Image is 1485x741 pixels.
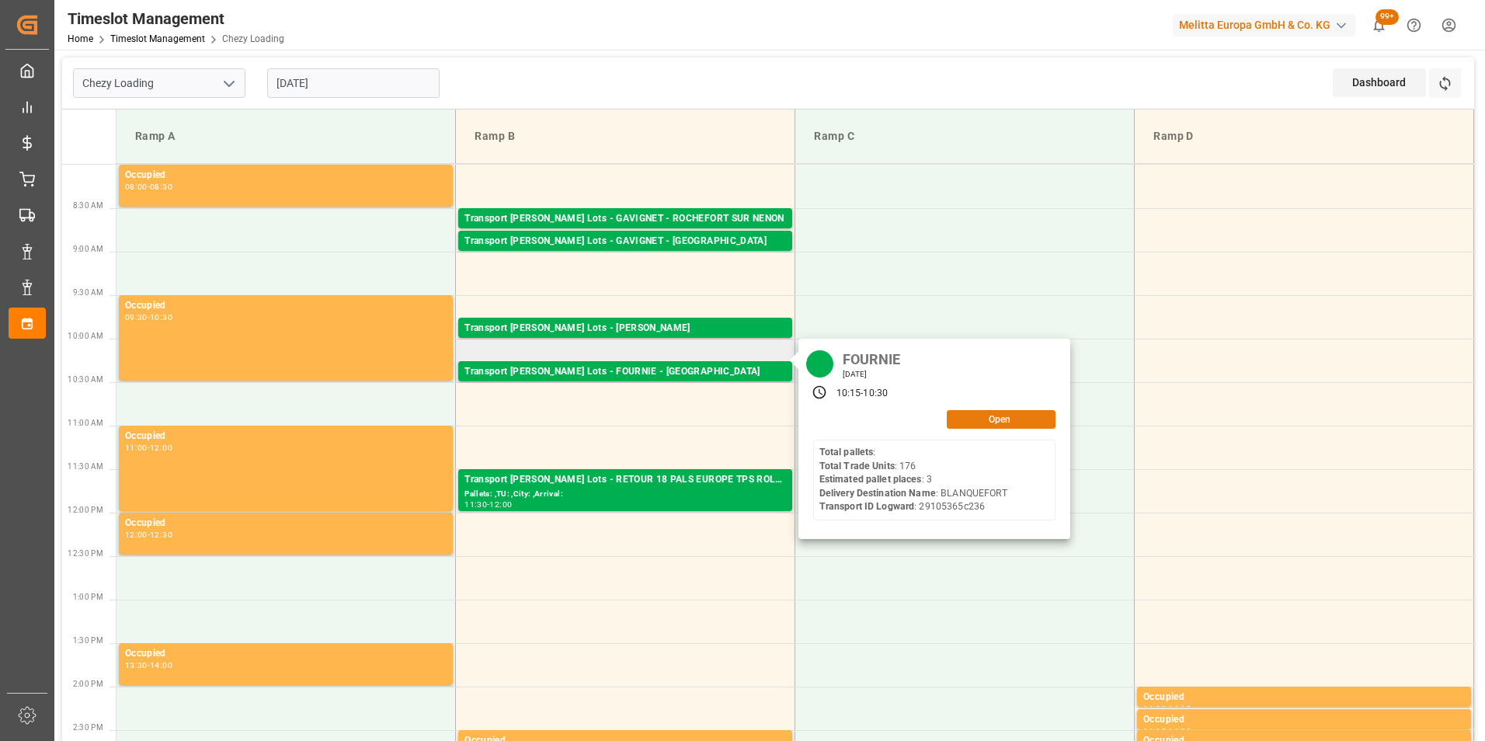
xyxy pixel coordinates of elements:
[1143,705,1166,712] div: 14:00
[464,472,786,488] div: Transport [PERSON_NAME] Lots - RETOUR 18 PALS EUROPE TPS ROLLIN -
[73,288,103,297] span: 9:30 AM
[1147,122,1461,151] div: Ramp D
[68,419,103,427] span: 11:00 AM
[819,488,936,499] b: Delivery Destination Name
[125,183,148,190] div: 08:00
[1375,9,1399,25] span: 99+
[464,211,786,227] div: Transport [PERSON_NAME] Lots - GAVIGNET - ROCHEFORT SUR NENON
[1396,8,1431,43] button: Help Center
[1168,705,1191,712] div: 14:15
[150,444,172,451] div: 12:00
[125,531,148,538] div: 12:00
[464,249,786,263] div: Pallets: 16,TU: 626,City: [GEOGRAPHIC_DATA],Arrival: [DATE] 00:00:00
[217,71,240,96] button: open menu
[863,387,888,401] div: 10:30
[68,375,103,384] span: 10:30 AM
[489,501,512,508] div: 12:00
[73,68,245,98] input: Type to search/select
[73,593,103,601] span: 1:00 PM
[819,501,915,512] b: Transport ID Logward
[125,314,148,321] div: 09:30
[947,410,1055,429] button: Open
[148,444,150,451] div: -
[819,461,895,471] b: Total Trade Units
[1168,728,1191,735] div: 14:30
[808,122,1122,151] div: Ramp C
[150,531,172,538] div: 12:30
[819,446,1008,514] div: : : 176 : 3 : BLANQUEFORT : 29105365c236
[464,488,786,501] div: Pallets: ,TU: ,City: ,Arrival:
[129,122,443,151] div: Ramp A
[464,321,786,336] div: Transport [PERSON_NAME] Lots - [PERSON_NAME]
[468,122,782,151] div: Ramp B
[125,516,447,531] div: Occupied
[150,662,172,669] div: 14:00
[68,549,103,558] span: 12:30 PM
[110,33,205,44] a: Timeslot Management
[1166,705,1168,712] div: -
[125,429,447,444] div: Occupied
[464,364,786,380] div: Transport [PERSON_NAME] Lots - FOURNIE - [GEOGRAPHIC_DATA]
[267,68,440,98] input: DD-MM-YYYY
[1166,728,1168,735] div: -
[68,506,103,514] span: 12:00 PM
[464,227,786,240] div: Pallets: 3,TU: 130,City: ROCHEFORT SUR NENON,Arrival: [DATE] 00:00:00
[1143,712,1465,728] div: Occupied
[1173,14,1355,37] div: Melitta Europa GmbH & Co. KG
[1143,728,1166,735] div: 14:15
[464,234,786,249] div: Transport [PERSON_NAME] Lots - GAVIGNET - [GEOGRAPHIC_DATA]
[150,183,172,190] div: 08:30
[148,314,150,321] div: -
[148,183,150,190] div: -
[68,7,284,30] div: Timeslot Management
[150,314,172,321] div: 10:30
[464,380,786,393] div: Pallets: ,TU: 176,City: [GEOGRAPHIC_DATA],Arrival: [DATE] 00:00:00
[73,723,103,732] span: 2:30 PM
[861,387,863,401] div: -
[68,332,103,340] span: 10:00 AM
[73,680,103,688] span: 2:00 PM
[125,444,148,451] div: 11:00
[125,662,148,669] div: 13:30
[837,346,906,369] div: FOURNIE
[68,33,93,44] a: Home
[1333,68,1426,97] div: Dashboard
[837,369,906,380] div: [DATE]
[125,646,447,662] div: Occupied
[1173,10,1362,40] button: Melitta Europa GmbH & Co. KG
[464,501,487,508] div: 11:30
[1362,8,1396,43] button: show 100 new notifications
[125,298,447,314] div: Occupied
[148,531,150,538] div: -
[73,201,103,210] span: 8:30 AM
[836,387,861,401] div: 10:15
[73,245,103,253] span: 9:00 AM
[819,474,922,485] b: Estimated pallet places
[487,501,489,508] div: -
[125,168,447,183] div: Occupied
[68,462,103,471] span: 11:30 AM
[819,447,874,457] b: Total pallets
[148,662,150,669] div: -
[1143,690,1465,705] div: Occupied
[464,336,786,350] div: Pallets: 5,TU: 296,City: CARQUEFOU,Arrival: [DATE] 00:00:00
[73,636,103,645] span: 1:30 PM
